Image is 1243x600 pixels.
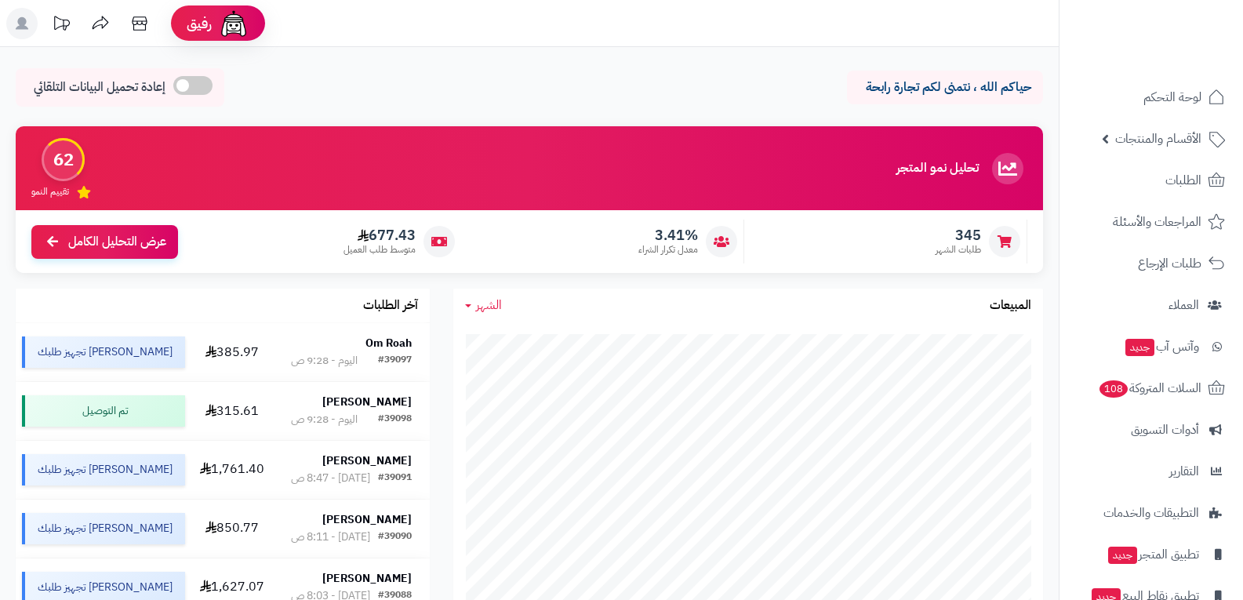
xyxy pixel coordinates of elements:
span: السلات المتروكة [1098,377,1201,399]
a: العملاء [1069,286,1234,324]
a: السلات المتروكة108 [1069,369,1234,407]
span: أدوات التسويق [1131,419,1199,441]
a: وآتس آبجديد [1069,328,1234,365]
h3: المبيعات [990,299,1031,313]
p: حياكم الله ، نتمنى لكم تجارة رابحة [859,78,1031,96]
span: 677.43 [343,227,416,244]
td: 1,761.40 [191,441,273,499]
span: تطبيق المتجر [1107,544,1199,565]
span: الطلبات [1165,169,1201,191]
strong: [PERSON_NAME] [322,511,412,528]
span: متوسط طلب العميل [343,243,416,256]
h3: آخر الطلبات [363,299,418,313]
td: 385.97 [191,323,273,381]
div: #39097 [378,353,412,369]
td: 315.61 [191,382,273,440]
div: اليوم - 9:28 ص [291,412,358,427]
span: المراجعات والأسئلة [1113,211,1201,233]
span: عرض التحليل الكامل [68,233,166,251]
a: الطلبات [1069,162,1234,199]
a: عرض التحليل الكامل [31,225,178,259]
div: [DATE] - 8:11 ص [291,529,370,545]
a: أدوات التسويق [1069,411,1234,449]
span: جديد [1125,339,1154,356]
h3: تحليل نمو المتجر [896,162,979,176]
a: الشهر [465,296,502,315]
div: #39090 [378,529,412,545]
div: #39098 [378,412,412,427]
span: الأقسام والمنتجات [1115,128,1201,150]
span: 3.41% [638,227,698,244]
a: التقارير [1069,453,1234,490]
img: ai-face.png [218,8,249,39]
span: طلبات الشهر [936,243,981,256]
div: اليوم - 9:28 ص [291,353,358,369]
div: #39091 [378,471,412,486]
span: التقارير [1169,460,1199,482]
a: تطبيق المتجرجديد [1069,536,1234,573]
a: التطبيقات والخدمات [1069,494,1234,532]
span: 108 [1099,380,1128,398]
span: العملاء [1168,294,1199,316]
a: طلبات الإرجاع [1069,245,1234,282]
img: logo-2.png [1136,42,1228,75]
span: طلبات الإرجاع [1138,253,1201,275]
strong: [PERSON_NAME] [322,453,412,469]
strong: [PERSON_NAME] [322,570,412,587]
span: التطبيقات والخدمات [1103,502,1199,524]
div: [DATE] - 8:47 ص [291,471,370,486]
span: 345 [936,227,981,244]
span: وآتس آب [1124,336,1199,358]
a: المراجعات والأسئلة [1069,203,1234,241]
a: لوحة التحكم [1069,78,1234,116]
span: رفيق [187,14,212,33]
span: لوحة التحكم [1143,86,1201,108]
strong: [PERSON_NAME] [322,394,412,410]
div: [PERSON_NAME] تجهيز طلبك [22,513,185,544]
span: جديد [1108,547,1137,564]
span: معدل تكرار الشراء [638,243,698,256]
span: الشهر [476,296,502,315]
span: تقييم النمو [31,185,69,198]
a: تحديثات المنصة [42,8,81,43]
div: تم التوصيل [22,395,185,427]
td: 850.77 [191,500,273,558]
div: [PERSON_NAME] تجهيز طلبك [22,454,185,485]
div: [PERSON_NAME] تجهيز طلبك [22,336,185,368]
span: إعادة تحميل البيانات التلقائي [34,78,165,96]
strong: Om Roah [365,335,412,351]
